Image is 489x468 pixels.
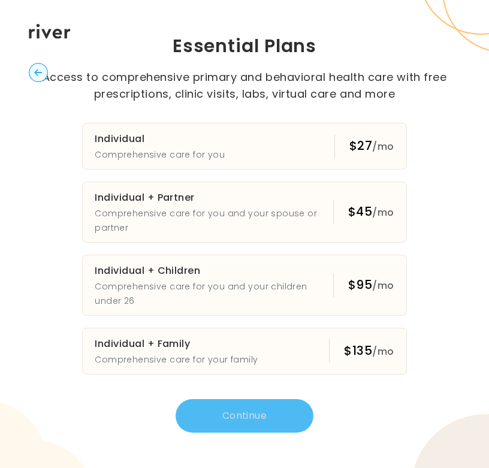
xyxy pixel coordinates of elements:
div: $27 [349,137,394,155]
p: Comprehensive care for you [95,147,225,162]
button: Individual + PartnerComprehensive care for you and your spouse or partner$45/mo [82,182,406,243]
h1: Essential Plans [42,35,448,57]
button: IndividualComprehensive care for you$27/mo [82,123,406,170]
p: Access to comprehensive primary and behavioral health care with free prescriptions, clinic visits... [42,69,448,102]
button: Continue [176,399,313,433]
button: Individual + ChildrenComprehensive care for you and your children under 26$95/mo [82,255,406,316]
h3: Individual [95,131,225,147]
h3: Individual + Children [95,262,333,279]
span: /mo [372,206,394,219]
p: Comprehensive care for you and your spouse or partner [95,206,333,235]
p: Comprehensive care for you and your children under 26 [95,279,333,308]
div: $95 [348,276,394,294]
p: Comprehensive care for your family [95,352,258,367]
h3: Individual + Partner [95,189,333,206]
span: /mo [372,140,394,153]
span: /mo [372,345,394,358]
div: $135 [344,342,394,360]
span: /mo [372,279,394,292]
h3: Individual + Family [95,336,258,352]
button: Individual + FamilyComprehensive care for your family$135/mo [82,328,406,375]
div: $45 [348,203,394,221]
